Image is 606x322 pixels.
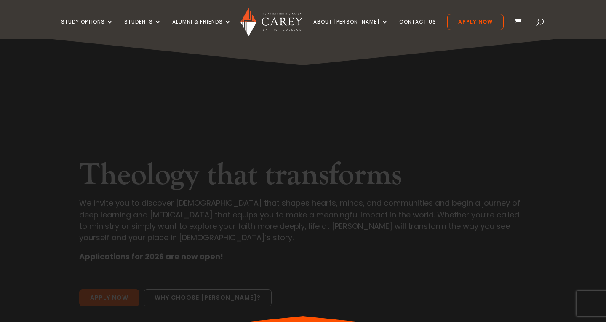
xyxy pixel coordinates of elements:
[79,131,527,171] h2: Theology that transforms
[313,19,388,39] a: About [PERSON_NAME]
[144,263,272,281] a: Why choose [PERSON_NAME]?
[399,19,436,39] a: Contact Us
[124,19,161,39] a: Students
[79,171,527,225] p: We invite you to discover [DEMOGRAPHIC_DATA] that shapes hearts, minds, and communities and begin...
[79,225,223,236] strong: Applications for 2026 are now open!
[172,19,231,39] a: Alumni & Friends
[447,14,504,30] a: Apply Now
[79,263,139,281] a: Apply Now
[61,19,113,39] a: Study Options
[240,8,302,36] img: Carey Baptist College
